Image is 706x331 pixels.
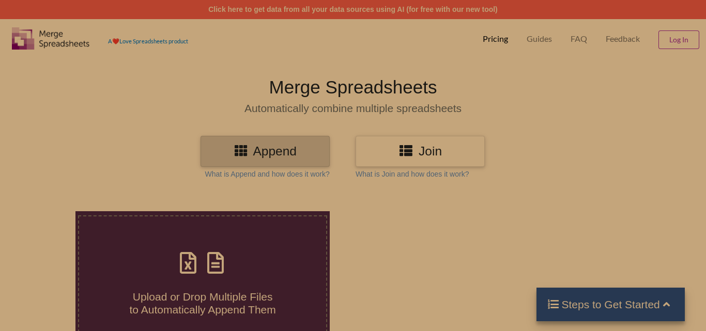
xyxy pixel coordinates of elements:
a: Click here to get data from all your data sources using AI (for free with our new tool) [208,5,498,13]
p: Guides [527,34,552,44]
img: Logo.png [12,27,89,50]
p: What is Join and how does it work? [356,169,469,179]
span: Upload or Drop Multiple Files to Automatically Append Them [130,291,276,316]
h3: Append [208,144,322,159]
span: Feedback [606,35,640,43]
button: Log In [658,30,699,49]
p: FAQ [571,34,587,44]
h3: Join [363,144,477,159]
p: Pricing [483,34,508,44]
span: heart [112,38,119,44]
p: What is Append and how does it work? [205,169,330,179]
a: AheartLove Spreadsheets product [108,38,188,44]
h4: Steps to Get Started [547,298,674,311]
